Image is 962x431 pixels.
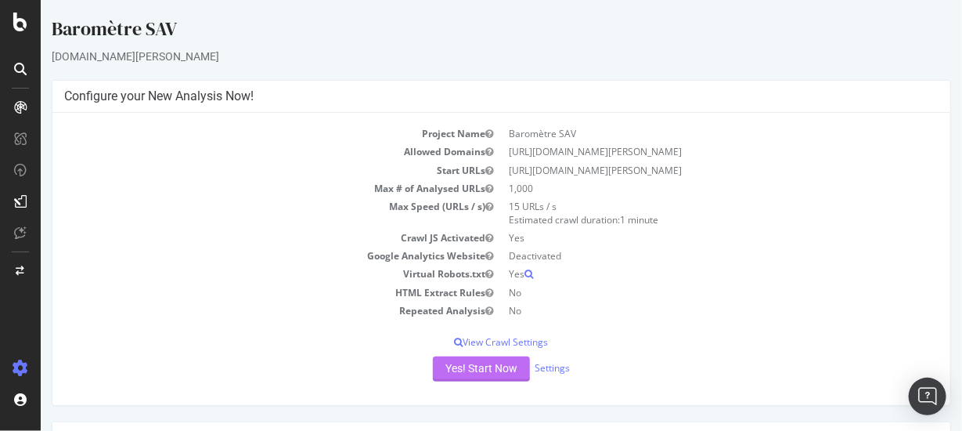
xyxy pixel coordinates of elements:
td: No [461,302,899,320]
td: No [461,284,899,302]
span: 1 minute [580,213,618,226]
td: HTML Extract Rules [23,284,461,302]
td: Google Analytics Website [23,247,461,265]
td: Max # of Analysed URLs [23,179,461,197]
td: [URL][DOMAIN_NAME][PERSON_NAME] [461,143,899,161]
td: Crawl JS Activated [23,229,461,247]
td: Virtual Robots.txt [23,265,461,283]
div: Open Intercom Messenger [909,378,946,415]
td: Baromètre SAV [461,125,899,143]
button: Yes! Start Now [392,357,489,382]
div: Baromètre SAV [11,16,910,49]
td: Yes [461,229,899,247]
p: View Crawl Settings [23,335,898,349]
td: Max Speed (URLs / s) [23,197,461,229]
td: 1,000 [461,179,899,197]
td: Yes [461,265,899,283]
td: [URL][DOMAIN_NAME][PERSON_NAME] [461,161,899,179]
td: Project Name [23,125,461,143]
td: Deactivated [461,247,899,265]
a: Settings [494,361,529,375]
td: Repeated Analysis [23,302,461,320]
td: 15 URLs / s Estimated crawl duration: [461,197,899,229]
td: Start URLs [23,161,461,179]
h4: Configure your New Analysis Now! [23,89,898,104]
td: Allowed Domains [23,143,461,161]
div: [DOMAIN_NAME][PERSON_NAME] [11,49,910,64]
